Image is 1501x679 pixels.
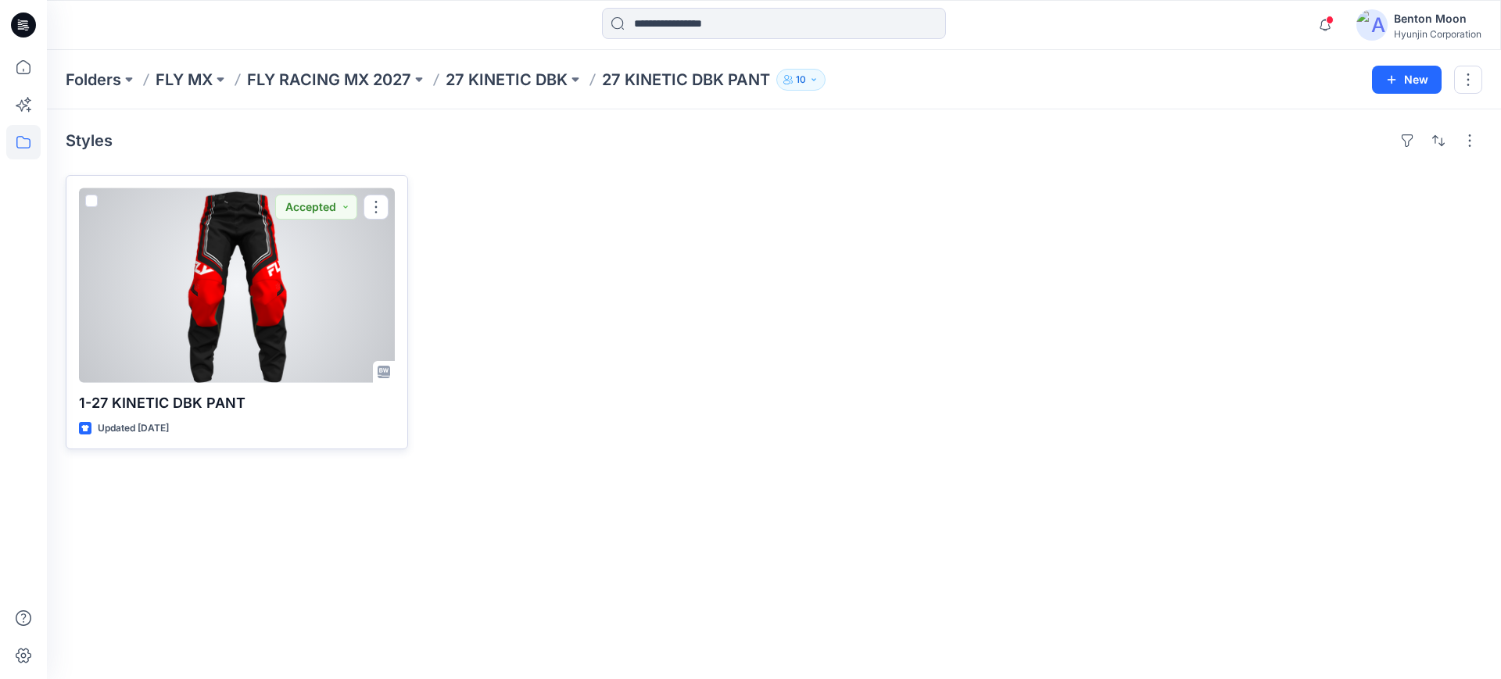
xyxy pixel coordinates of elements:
[79,188,395,383] a: 1-27 KINETIC DBK PANT
[1394,9,1481,28] div: Benton Moon
[602,69,770,91] p: 27 KINETIC DBK PANT
[1394,28,1481,40] div: Hyunjin Corporation
[1372,66,1442,94] button: New
[79,392,395,414] p: 1-27 KINETIC DBK PANT
[66,69,121,91] a: Folders
[796,71,806,88] p: 10
[446,69,568,91] a: 27 KINETIC DBK
[1356,9,1388,41] img: avatar
[98,420,169,437] p: Updated [DATE]
[247,69,411,91] a: FLY RACING MX 2027
[156,69,213,91] a: FLY MX
[776,69,826,91] button: 10
[66,131,113,150] h4: Styles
